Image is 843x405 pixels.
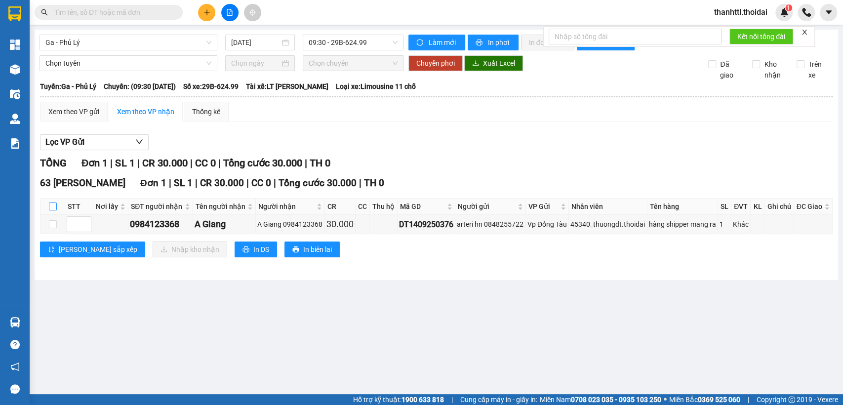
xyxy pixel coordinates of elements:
span: Xuất Excel [483,58,515,69]
span: TH 0 [309,157,330,169]
button: plus [198,4,215,21]
th: Thu hộ [370,199,398,215]
input: 14/09/2025 [231,37,280,48]
span: copyright [788,396,795,403]
button: syncLàm mới [408,35,465,50]
span: Chọn tuyến [45,56,211,71]
div: hàng shipper mang ra [649,219,716,230]
span: TH 0 [364,177,384,189]
sup: 1 [785,4,792,11]
button: Lọc VP Gửi [40,134,149,150]
th: Tên hàng [647,199,718,215]
span: Tài xế: LT [PERSON_NAME] [246,81,328,92]
span: search [41,9,48,16]
span: question-circle [10,340,20,349]
td: DT1409250376 [398,215,455,234]
span: Tổng cước 30.000 [223,157,302,169]
div: 0984123368 [130,217,191,231]
span: Người gửi [458,201,515,212]
button: In đơn chọn [521,35,575,50]
span: In DS [253,244,269,255]
b: Tuyến: Ga - Phủ Lý [40,82,96,90]
span: Ga - Phủ Lý [45,35,211,50]
span: Trên xe [804,59,833,81]
span: Loại xe: Limousine 11 chỗ [336,81,416,92]
th: ĐVT [731,199,751,215]
span: | [274,177,276,189]
span: Cung cấp máy in - giấy in: [460,394,537,405]
span: 1 [787,4,790,11]
span: | [169,177,171,189]
span: Kết nối tổng đài [737,31,785,42]
span: aim [249,9,256,16]
span: download [472,60,479,68]
div: Xem theo VP gửi [48,106,99,117]
img: phone-icon [802,8,811,17]
span: SĐT người nhận [131,201,183,212]
span: Tên người nhận [196,201,245,212]
span: CR 30.000 [142,157,187,169]
span: Tổng cước 30.000 [279,177,357,189]
span: file-add [226,9,233,16]
span: Nơi lấy [96,201,118,212]
span: Làm mới [429,37,457,48]
span: printer [476,39,484,47]
button: file-add [221,4,239,21]
button: printerIn DS [235,242,277,257]
span: VP Gửi [528,201,559,212]
span: Đơn 1 [140,177,166,189]
img: warehouse-icon [10,114,20,124]
img: icon-new-feature [780,8,789,17]
span: SL 1 [174,177,193,189]
button: downloadXuất Excel [464,55,523,71]
strong: 0369 525 060 [698,396,740,404]
span: | [359,177,361,189]
span: Kho nhận [760,59,789,81]
span: | [137,157,139,169]
span: CC 0 [195,157,215,169]
th: STT [65,199,93,215]
span: caret-down [824,8,833,17]
td: Vp Đồng Tàu [526,215,569,234]
span: Hỗ trợ kỹ thuật: [353,394,444,405]
span: | [190,157,192,169]
div: A Giang [195,217,254,231]
div: 1 [720,219,729,230]
div: A Giang 0984123368 [257,219,322,230]
button: printerIn biên lai [284,242,340,257]
span: printer [242,246,249,254]
span: Mã GD [400,201,445,212]
button: caret-down [820,4,837,21]
span: [PERSON_NAME] sắp xếp [59,244,137,255]
span: Người nhận [258,201,314,212]
strong: 1900 633 818 [401,396,444,404]
th: Ghi chú [764,199,794,215]
span: Lọc VP Gửi [45,136,84,148]
span: | [451,394,453,405]
span: CC 0 [251,177,271,189]
td: A Giang [193,215,256,234]
button: sort-ascending[PERSON_NAME] sắp xếp [40,242,145,257]
div: Khác [733,219,749,230]
span: | [110,157,113,169]
span: message [10,384,20,394]
th: Nhân viên [569,199,647,215]
img: dashboard-icon [10,40,20,50]
td: 0984123368 [128,215,193,234]
span: 63 [PERSON_NAME] [40,177,125,189]
span: | [748,394,749,405]
span: TỔNG [40,157,67,169]
span: ĐC Giao [797,201,822,212]
span: thanhttl.thoidai [706,6,775,18]
input: Nhập số tổng đài [549,29,722,44]
img: warehouse-icon [10,317,20,327]
span: plus [203,9,210,16]
div: 45340_thuongdt.thoidai [570,219,645,230]
span: notification [10,362,20,371]
span: Đã giao [716,59,745,81]
th: CR [325,199,356,215]
th: CC [356,199,370,215]
input: Chọn ngày [231,58,280,69]
span: Miền Nam [540,394,661,405]
div: Vp Đồng Tàu [527,219,567,230]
